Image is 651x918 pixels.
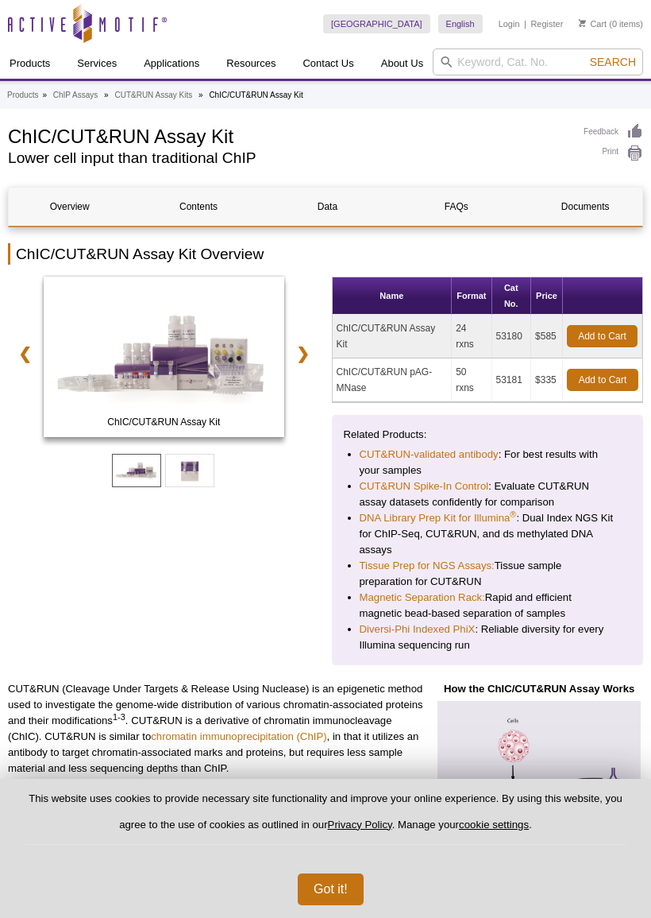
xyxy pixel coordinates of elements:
[67,48,126,79] a: Services
[333,358,453,402] td: ChIC/CUT&RUN pAG-MNase
[590,56,636,68] span: Search
[584,145,643,162] a: Print
[217,48,285,79] a: Resources
[524,14,526,33] li: |
[209,91,302,99] li: ChIC/CUT&RUN Assay Kit
[114,88,192,103] a: CUT&RUN Assay Kits
[492,277,532,315] th: Cat No.
[567,369,638,391] a: Add to Cart
[137,188,259,226] a: Contents
[360,478,489,494] a: CUT&RUN Spike-In Control
[360,558,495,574] a: Tissue Prep for NGS Assays:
[298,873,364,905] button: Got it!
[293,48,363,79] a: Contact Us
[452,358,491,402] td: 50 rxns
[53,88,98,103] a: ChIP Assays
[510,509,516,519] sup: ®
[25,792,626,845] p: This website uses cookies to provide necessary site functionality and improve your online experie...
[531,358,563,402] td: $335
[104,91,109,99] li: »
[333,277,453,315] th: Name
[323,14,430,33] a: [GEOGRAPHIC_DATA]
[360,622,616,653] li: : Reliable diversity for every Illumina sequencing run
[360,558,616,590] li: Tissue sample preparation for CUT&RUN
[525,188,646,226] a: Documents
[372,48,433,79] a: About Us
[531,277,563,315] th: Price
[452,277,491,315] th: Format
[8,151,568,165] h2: Lower cell input than traditional ChIP
[492,358,532,402] td: 53181
[44,277,284,442] a: ChIC/CUT&RUN Assay Kit
[333,315,453,358] td: ChIC/CUT&RUN Assay Kit
[395,188,517,226] a: FAQs
[584,123,643,141] a: Feedback
[360,447,499,463] a: CUT&RUN-validated antibody
[360,478,616,510] li: : Evaluate CUT&RUN assay datasets confidently for comparison
[39,414,288,430] span: ChIC/CUT&RUN Assay Kit
[8,123,568,147] h1: ChIC/CUT&RUN Assay Kit
[579,19,586,27] img: Your Cart
[433,48,643,76] input: Keyword, Cat. No.
[7,88,38,103] a: Products
[8,335,42,372] a: ❮
[360,510,517,526] a: DNA Library Prep Kit for Illumina®
[151,730,326,742] a: chromatin immunoprecipitation (ChIP)
[360,622,476,637] a: Diversi-Phi Indexed PhiX
[530,18,563,29] a: Register
[360,447,616,478] li: : For best results with your samples
[499,18,520,29] a: Login
[8,243,643,265] h2: ChIC/CUT&RUN Assay Kit Overview
[531,315,563,358] td: $585
[42,91,47,99] li: »
[452,315,491,358] td: 24 rxns
[360,590,485,606] a: Magnetic Separation Rack:
[438,14,483,33] a: English
[585,55,641,69] button: Search
[267,188,388,226] a: Data
[492,315,532,358] td: 53180
[134,48,209,79] a: Applications
[360,590,616,622] li: Rapid and efficient magnetic bead-based separation of samples
[9,188,130,226] a: Overview
[444,683,634,695] strong: How the ChIC/CUT&RUN Assay Works
[360,510,616,558] li: : Dual Index NGS Kit for ChIP-Seq, CUT&RUN, and ds methylated DNA assays
[113,712,125,722] sup: 1-3
[567,325,638,347] a: Add to Cart
[286,335,320,372] a: ❯
[328,819,392,831] a: Privacy Policy
[579,14,643,33] li: (0 items)
[44,277,284,437] img: ChIC/CUT&RUN Assay Kit
[198,91,203,99] li: »
[579,18,607,29] a: Cart
[344,427,632,443] p: Related Products:
[8,681,423,777] p: CUT&RUN (Cleavage Under Targets & Release Using Nuclease) is an epigenetic method used to investi...
[459,819,529,831] button: cookie settings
